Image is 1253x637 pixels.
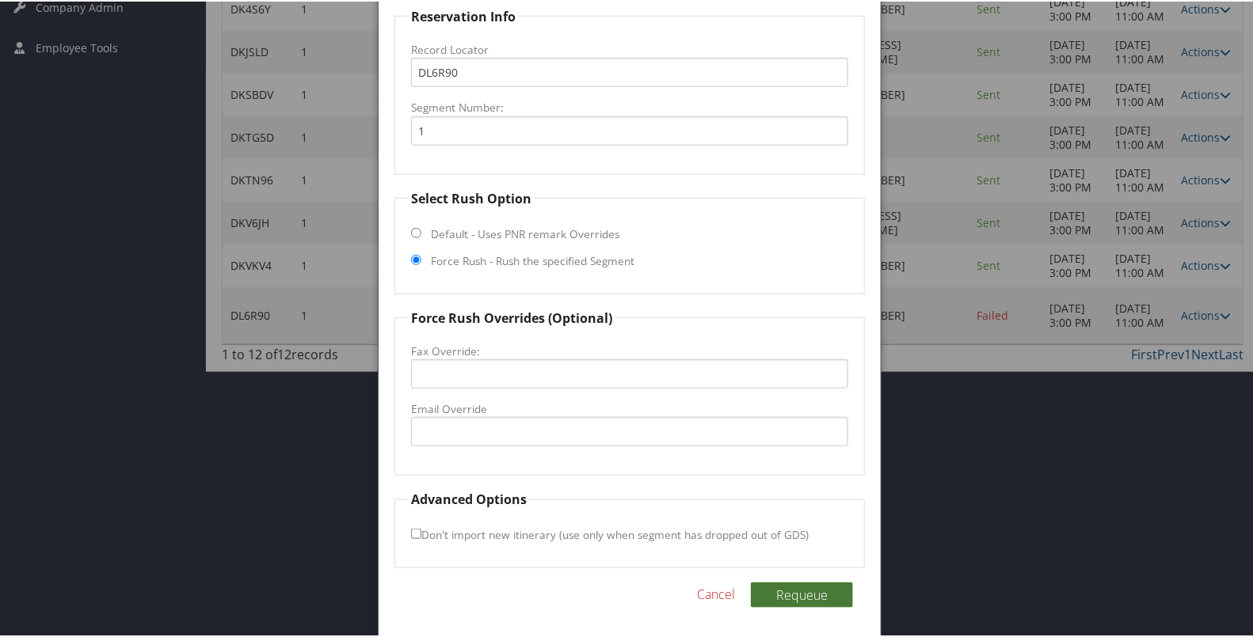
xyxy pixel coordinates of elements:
[411,400,848,415] label: Email Override
[409,307,615,326] legend: Force Rush Overrides (Optional)
[751,581,853,606] button: Requeue
[411,527,421,537] input: Don't import new itinerary (use only when segment has dropped out of GDS)
[431,252,634,267] label: Force Rush - Rush the specified Segment
[697,583,735,602] a: Cancel
[411,40,848,56] label: Record Locator
[409,188,534,207] legend: Select Rush Option
[409,488,529,507] legend: Advanced Options
[411,518,809,548] label: Don't import new itinerary (use only when segment has dropped out of GDS)
[431,225,619,241] label: Default - Uses PNR remark Overrides
[409,6,518,25] legend: Reservation Info
[411,98,848,114] label: Segment Number:
[411,342,848,358] label: Fax Override:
